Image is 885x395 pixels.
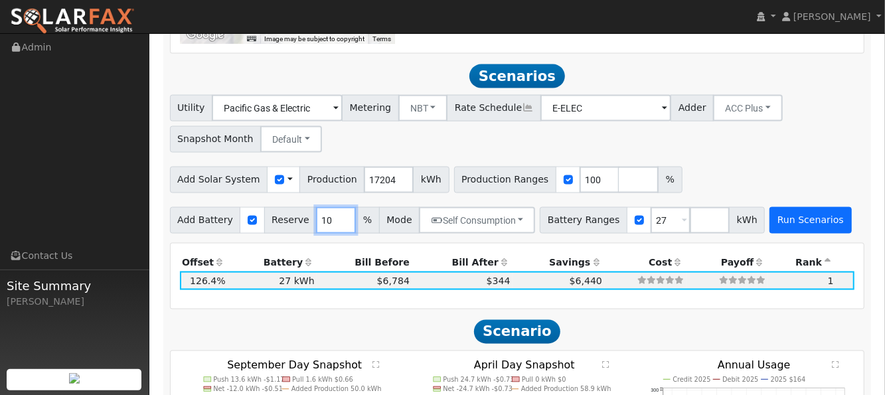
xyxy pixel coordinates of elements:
span: Mode [379,207,420,234]
text: September Day Snapshot [227,359,362,372]
text:  [832,361,839,369]
input: Select a Rate Schedule [540,95,671,121]
span: kWh [413,167,449,193]
input: Select a Utility [212,95,343,121]
span: Production [299,167,364,193]
a: Open this area in Google Maps (opens a new window) [183,27,227,44]
img: retrieve [69,373,80,384]
span: Rate Schedule [447,95,541,121]
button: NBT [398,95,448,121]
text: 2025 $164 [771,376,806,384]
text: Annual Usage [718,359,791,372]
th: Battery [228,253,317,272]
button: Self Consumption [419,207,535,234]
text: Net -12.0 kWh -$0.51 [213,386,283,393]
text: 300 [651,388,659,394]
text:  [373,361,380,369]
text: Pull 1.6 kWh $0.66 [292,376,353,384]
span: $344 [487,276,511,286]
span: Snapshot Month [170,126,262,153]
span: Add Battery [170,207,241,234]
span: Adder [671,95,714,121]
span: 126.4% [190,276,226,286]
img: SolarFax [10,7,135,35]
text: Push 13.6 kWh -$1.17 [213,376,285,384]
span: Scenarios [469,64,564,88]
button: Run Scenarios [769,207,851,234]
span: % [658,167,682,193]
span: $6,784 [377,276,410,286]
span: Battery Ranges [540,207,627,234]
span: Add Solar System [170,167,268,193]
span: Site Summary [7,277,142,295]
button: ACC Plus [713,95,783,121]
th: Bill Before [317,253,412,272]
text: Net -24.7 kWh -$0.73 [443,386,513,393]
span: Payoff [721,257,754,268]
button: Keyboard shortcuts [247,35,256,44]
text:  [603,361,610,369]
text: April Day Snapshot [474,359,575,372]
span: $6,440 [570,276,602,286]
text: Pull 0 kWh $0 [522,376,566,384]
span: 1 [828,276,834,286]
span: Reserve [264,207,317,234]
span: Utility [170,95,213,121]
img: Google [183,27,227,44]
text: Push 24.7 kWh -$0.73 [443,376,515,384]
div: [PERSON_NAME] [7,295,142,309]
span: Metering [342,95,399,121]
span: Production Ranges [454,167,556,193]
text: Credit 2025 [673,376,711,384]
th: Bill After [412,253,513,272]
td: 27 kWh [228,272,317,290]
a: Terms [372,35,391,42]
span: [PERSON_NAME] [793,11,871,22]
button: Default [260,126,322,153]
th: Offset [180,253,228,272]
span: Savings [549,257,590,268]
span: Cost [649,257,672,268]
text: Added Production 50.0 kWh [291,386,382,393]
text: Added Production 58.9 kWh [521,386,611,393]
span: % [355,207,379,234]
span: Image may be subject to copyright [264,35,364,42]
span: Rank [795,257,822,268]
span: kWh [729,207,765,234]
span: Scenario [474,320,561,344]
text: Debit 2025 [722,376,758,384]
